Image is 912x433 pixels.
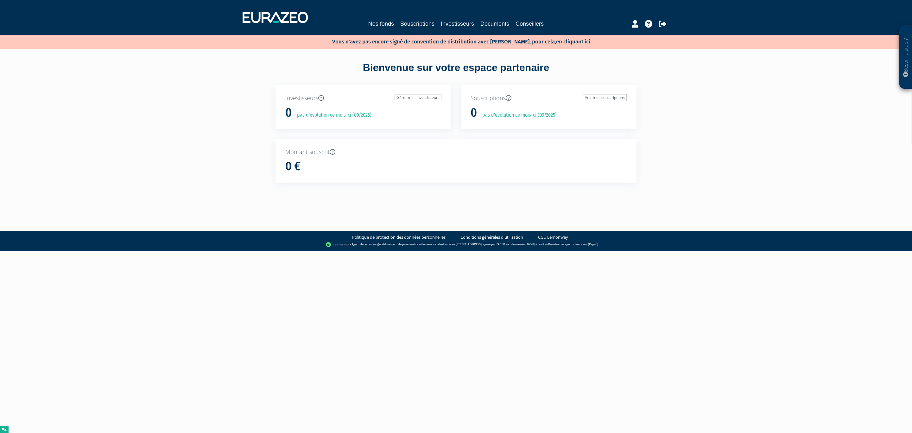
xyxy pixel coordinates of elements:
[368,19,394,28] a: Nos fonds
[548,242,598,247] a: Registre des agents financiers (Regafi)
[583,94,627,101] a: Voir mes souscriptions
[285,148,627,156] p: Montant souscrit
[271,61,641,85] div: Bienvenue sur votre espace partenaire
[538,234,568,240] a: CGU Lemonway
[243,12,308,23] img: 1732889491-logotype_eurazeo_blanc_rvb.png
[395,94,441,101] a: Gérer mes investisseurs
[478,112,557,119] p: pas d'évolution ce mois-ci (09/2025)
[352,234,446,240] a: Politique de protection des données personnelles
[293,112,371,119] p: pas d'évolution ce mois-ci (09/2025)
[471,94,627,102] p: Souscriptions
[556,38,592,45] a: en cliquant ici.
[314,36,592,46] p: Vous n'avez pas encore signé de convention de distribution avec [PERSON_NAME], pour cela,
[516,19,544,28] a: Conseillers
[285,160,301,173] h1: 0 €
[285,94,441,102] p: Investisseurs
[326,242,350,248] img: logo-lemonway.png
[471,106,477,120] h1: 0
[285,106,292,120] h1: 0
[441,19,474,28] a: Investisseurs
[364,242,378,247] a: Lemonway
[460,234,523,240] a: Conditions générales d'utilisation
[480,19,509,28] a: Documents
[6,242,906,248] div: - Agent de (établissement de paiement dont le siège social est situé au [STREET_ADDRESS], agréé p...
[400,19,434,28] a: Souscriptions
[902,29,909,86] p: Besoin d'aide ?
